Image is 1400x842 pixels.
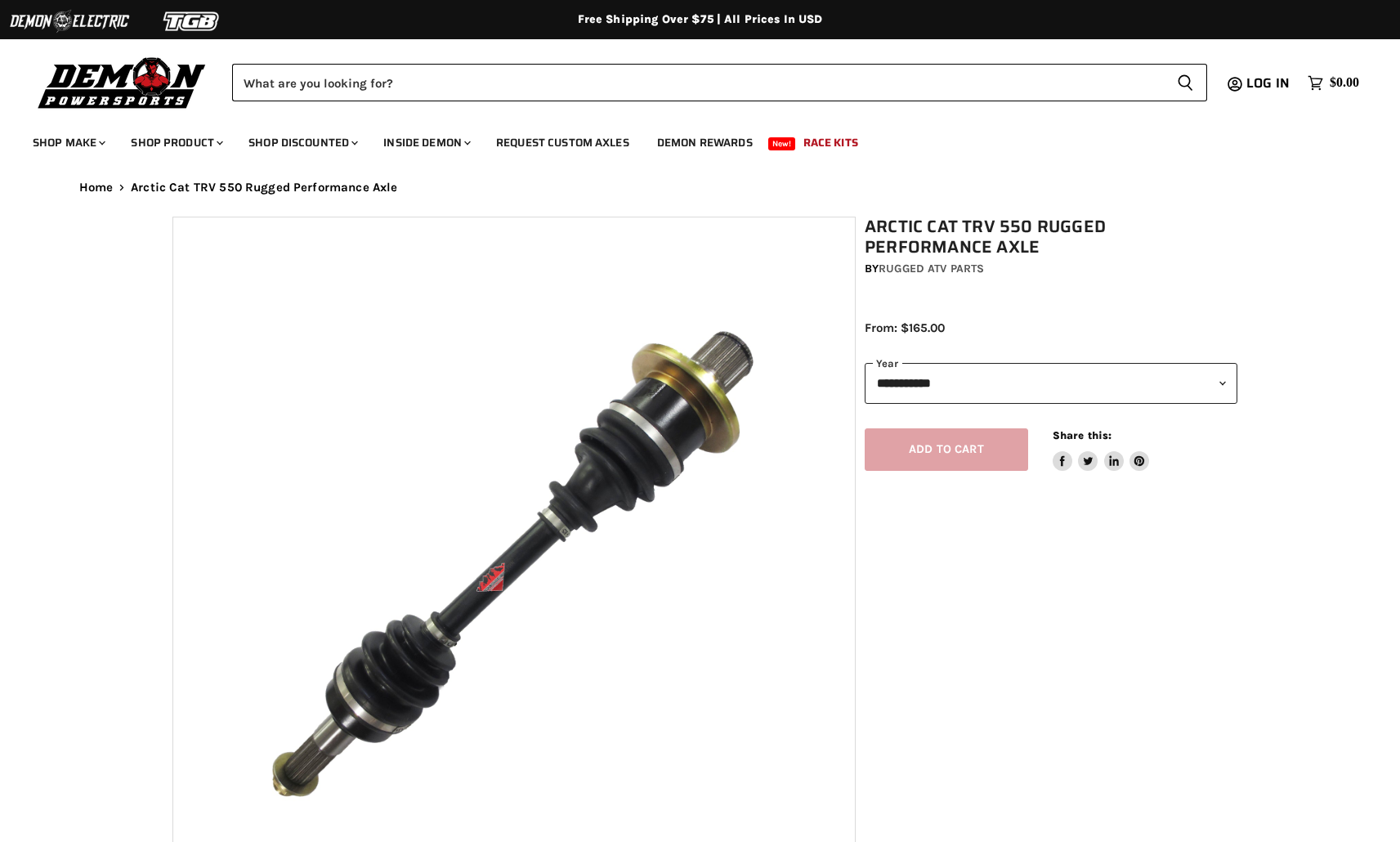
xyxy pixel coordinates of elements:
[879,262,984,275] a: Rugged ATV Parts
[865,217,1237,258] h1: Arctic Cat TRV 550 Rugged Performance Axle
[33,53,212,111] img: Demon Powersports
[20,126,115,159] a: Shop Make
[1246,73,1290,93] span: Log in
[47,12,1354,27] div: Free Shipping Over $75 | All Prices In USD
[131,181,397,195] span: Arctic Cat TRV 550 Rugged Performance Axle
[232,64,1207,101] form: Product
[20,119,1355,159] ul: Main menu
[768,137,796,150] span: New!
[236,126,368,159] a: Shop Discounted
[865,320,945,335] span: From: $165.00
[232,64,1164,101] input: Search
[1053,428,1150,472] aside: Share this:
[791,126,870,159] a: Race Kits
[119,126,233,159] a: Shop Product
[1299,71,1367,95] a: $0.00
[484,126,642,159] a: Request Custom Axles
[1164,64,1207,101] button: Search
[865,363,1237,403] select: year
[1330,75,1359,91] span: $0.00
[47,181,1354,195] nav: Breadcrumbs
[8,6,131,37] img: Demon Electric Logo 2
[131,6,253,37] img: TGB Logo 2
[1053,429,1112,441] span: Share this:
[645,126,765,159] a: Demon Rewards
[1239,76,1299,91] a: Log in
[865,260,1237,278] div: by
[371,126,481,159] a: Inside Demon
[79,181,114,195] a: Home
